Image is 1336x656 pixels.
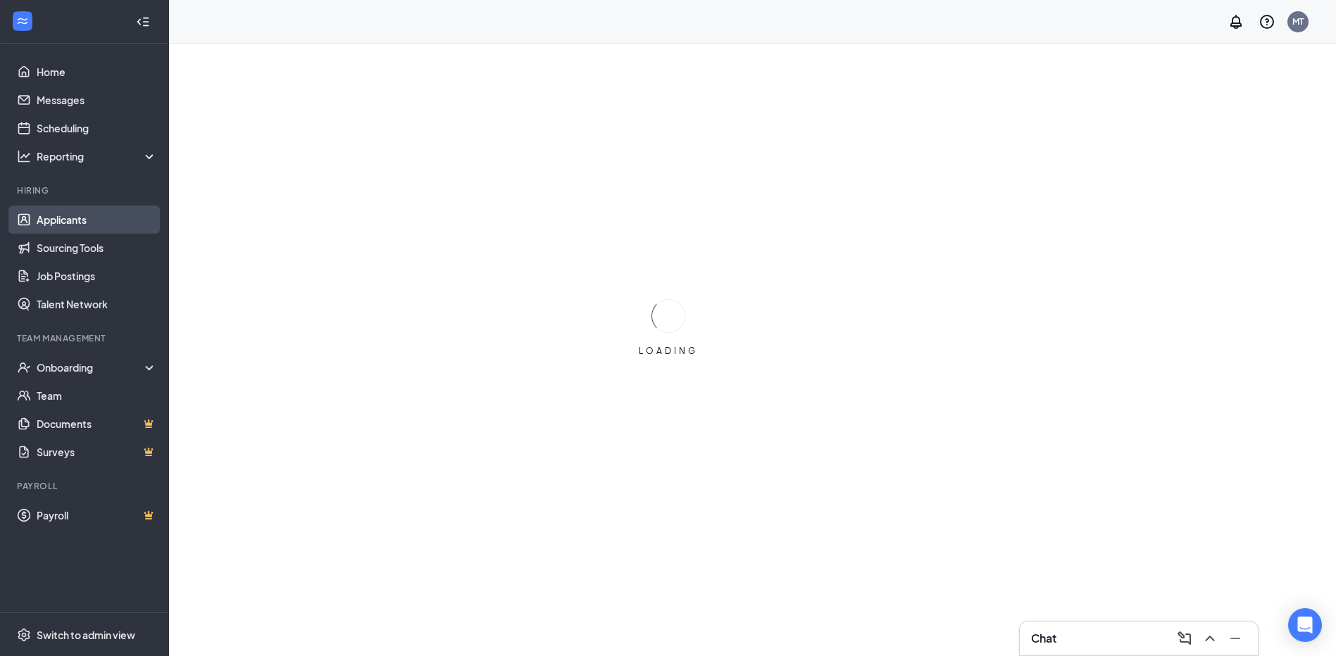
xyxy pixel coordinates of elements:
svg: Analysis [17,149,31,163]
div: Onboarding [37,360,145,374]
a: Talent Network [37,290,157,318]
div: Reporting [37,149,158,163]
div: Switch to admin view [37,628,135,642]
button: ComposeMessage [1173,627,1196,650]
a: Team [37,381,157,410]
div: Hiring [17,184,154,196]
svg: Collapse [136,15,150,29]
a: Home [37,58,157,86]
a: PayrollCrown [37,501,157,529]
div: Payroll [17,480,154,492]
a: Messages [37,86,157,114]
svg: Notifications [1228,13,1244,30]
button: ChevronUp [1199,627,1221,650]
a: Job Postings [37,262,157,290]
svg: ChevronUp [1201,630,1218,647]
div: LOADING [633,345,704,357]
div: Team Management [17,332,154,344]
svg: WorkstreamLogo [15,14,30,28]
button: Minimize [1224,627,1247,650]
svg: QuestionInfo [1259,13,1275,30]
svg: Minimize [1227,630,1244,647]
div: MT [1292,15,1304,27]
svg: Settings [17,628,31,642]
a: Scheduling [37,114,157,142]
a: SurveysCrown [37,438,157,466]
a: DocumentsCrown [37,410,157,438]
div: Open Intercom Messenger [1288,608,1322,642]
a: Sourcing Tools [37,234,157,262]
a: Applicants [37,206,157,234]
svg: UserCheck [17,360,31,374]
h3: Chat [1031,631,1056,646]
svg: ComposeMessage [1176,630,1193,647]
